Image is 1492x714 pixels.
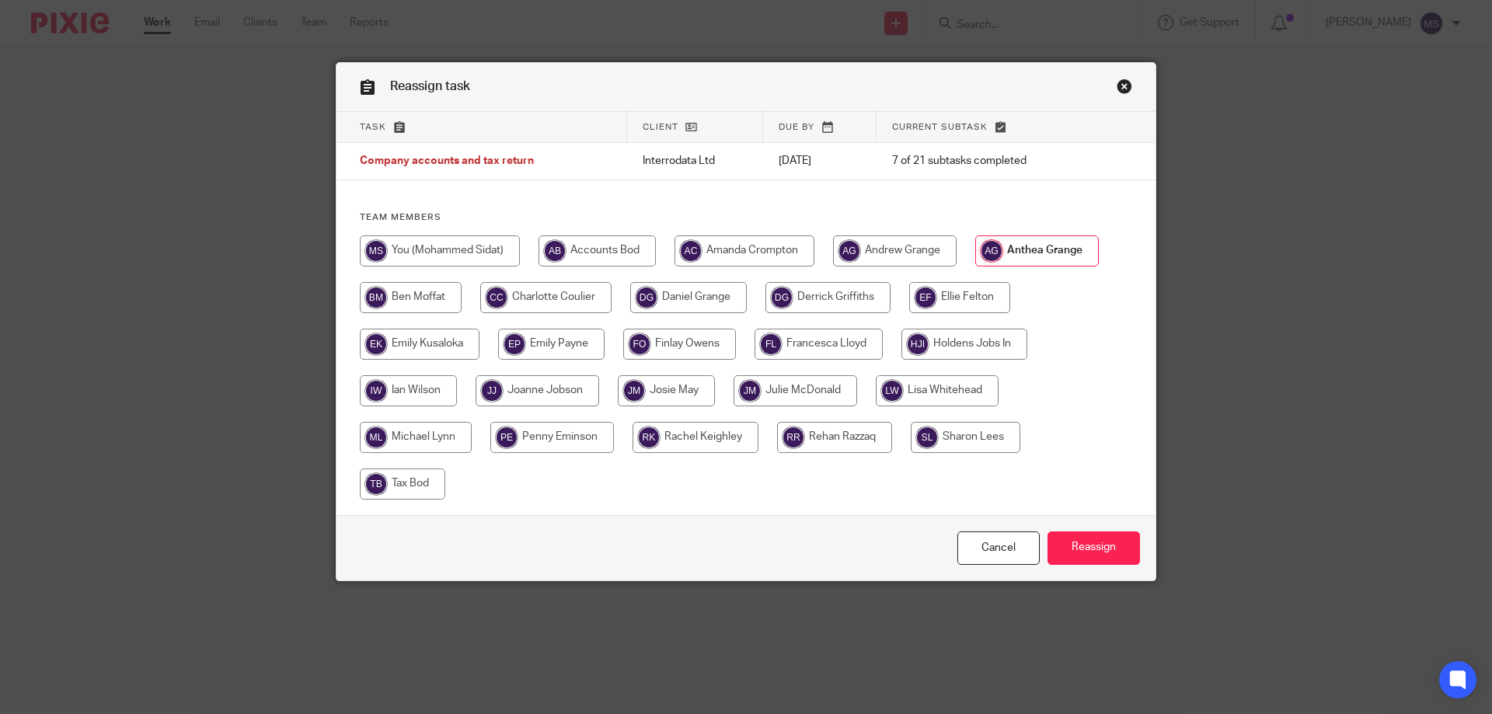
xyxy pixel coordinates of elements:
[1117,78,1132,99] a: Close this dialog window
[957,531,1040,565] a: Close this dialog window
[360,123,386,131] span: Task
[390,80,470,92] span: Reassign task
[643,123,678,131] span: Client
[779,153,861,169] p: [DATE]
[1048,531,1140,565] input: Reassign
[892,123,988,131] span: Current subtask
[877,143,1094,180] td: 7 of 21 subtasks completed
[779,123,814,131] span: Due by
[360,156,534,167] span: Company accounts and tax return
[360,211,1132,224] h4: Team members
[643,153,748,169] p: Interrodata Ltd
